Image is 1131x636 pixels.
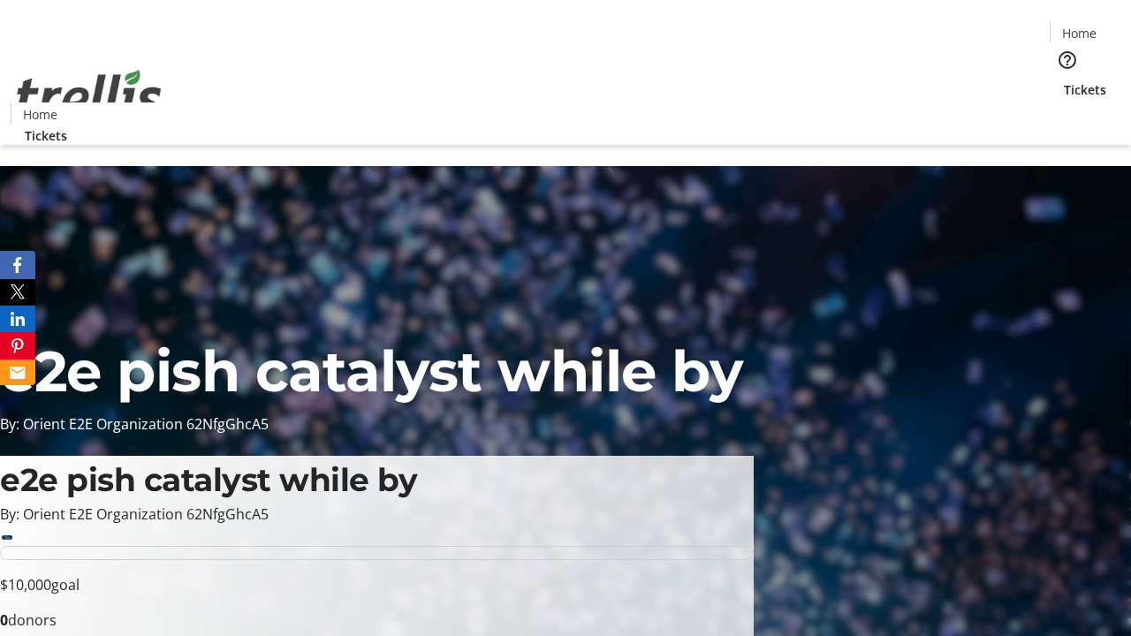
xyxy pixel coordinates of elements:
span: Tickets [25,126,67,145]
span: Home [23,105,57,124]
a: Tickets [1050,80,1120,99]
button: Help [1050,42,1085,78]
a: Tickets [11,126,81,145]
button: Cart [1050,99,1085,134]
img: Orient E2E Organization 62NfgGhcA5's Logo [11,50,168,139]
a: Home [1051,24,1107,42]
span: Home [1062,24,1097,42]
span: Tickets [1064,80,1106,99]
a: Home [11,105,68,124]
